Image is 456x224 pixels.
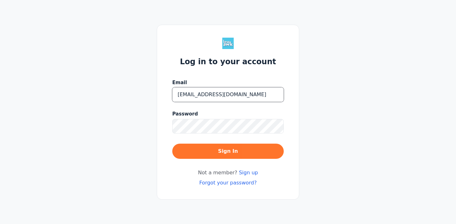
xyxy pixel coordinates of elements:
[172,110,198,118] span: Password
[198,169,258,177] span: Not a member?
[239,170,258,176] a: Sign up
[222,38,234,49] img: Less Awkward Hub
[172,144,284,159] button: Sign In
[199,180,257,186] a: Forgot your password?
[172,79,187,86] span: Email
[180,57,276,67] h1: Log in to your account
